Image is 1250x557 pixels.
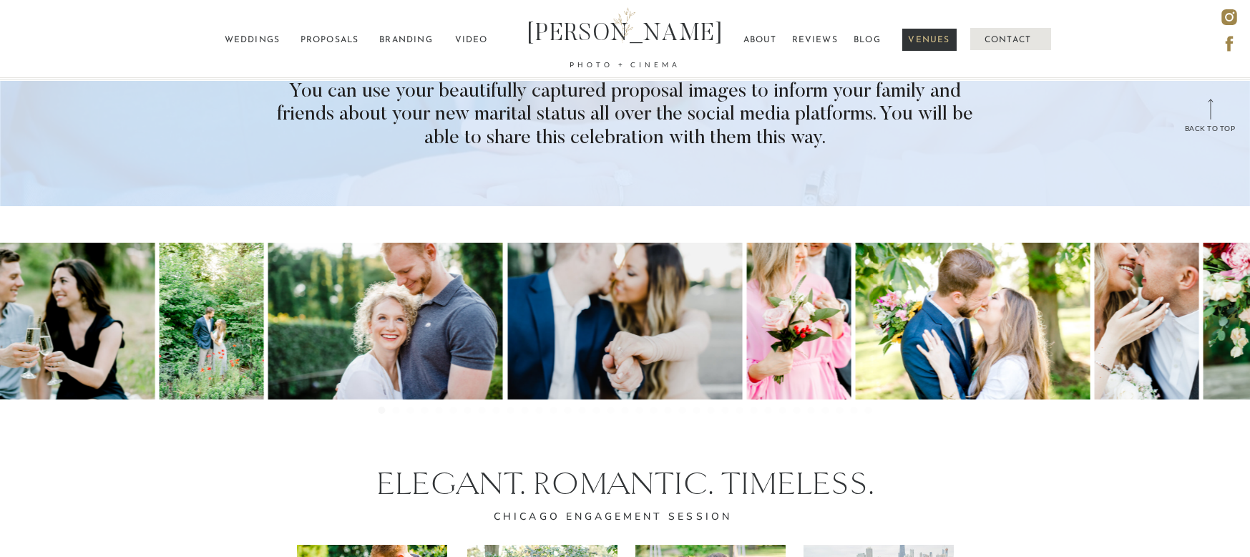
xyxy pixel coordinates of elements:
[693,407,700,414] li: Page dot 23
[1095,243,1199,399] img: proposal page
[751,407,758,414] li: Page dot 27
[607,407,615,414] li: Page dot 17
[303,508,924,525] h2: Chicago Engagement session
[536,407,543,414] li: Page dot 12
[393,407,400,414] li: Page dot 2
[836,407,844,414] li: Page dot 33
[421,407,429,414] li: Page dot 4
[765,407,772,414] li: Page dot 28
[1178,95,1241,135] a: back to top
[851,407,858,414] li: Page dot 34
[451,31,492,50] a: video
[509,11,742,74] a: [PERSON_NAME]
[522,407,529,414] li: Page dot 11
[450,407,457,414] li: Page dot 6
[297,31,363,50] a: proposals
[507,243,743,399] img: show the bling
[373,464,877,498] p: ELEGANT. ROMANTIC. TIMELESS.
[373,31,439,50] a: Branding
[493,407,500,414] li: Page dot 9
[650,407,658,414] li: Page dot 20
[902,29,957,51] a: venues
[766,13,794,32] b: yes
[865,407,872,414] li: Page dot 35
[856,243,1090,399] img: engagement session proposal
[722,407,729,414] li: Page dot 25
[507,407,514,414] li: Page dot 10
[852,31,883,50] a: BLOG
[159,243,263,399] img: how do I propose
[593,407,600,414] li: Page dot 16
[464,407,472,414] li: Page dot 7
[742,31,778,50] a: ABOUT
[736,407,743,414] li: Page dot 26
[808,407,815,414] li: Page dot 31
[407,407,414,414] li: Page dot 3
[636,407,643,414] li: Page dot 19
[679,407,686,414] li: Page dot 22
[747,243,851,399] img: pink dress for engagement session in chicago
[779,407,786,414] li: Page dot 29
[550,407,557,414] li: Page dot 13
[792,31,836,50] a: reviews
[220,31,285,50] a: weddings
[622,407,629,414] li: Page dot 18
[565,407,572,414] li: Page dot 14
[665,407,672,414] li: Page dot 21
[579,407,586,414] li: Page dot 15
[794,407,801,414] li: Page dot 30
[822,407,829,414] li: Page dot 32
[379,407,386,414] li: Page dot 1
[708,407,715,414] li: Page dot 24
[479,407,486,414] li: Page dot 8
[268,243,503,399] img: engagement soot
[970,31,1046,50] a: CONTACT
[436,407,443,414] li: Page dot 5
